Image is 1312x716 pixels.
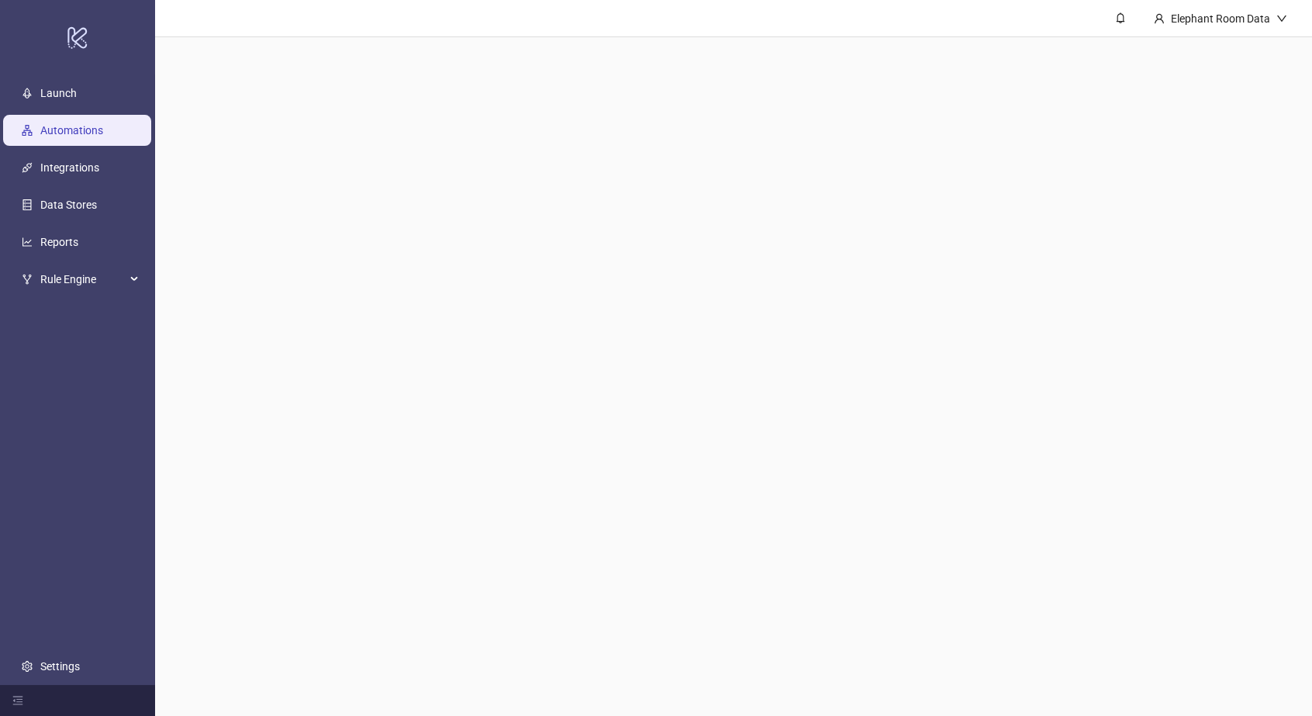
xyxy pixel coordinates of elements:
[22,274,33,285] span: fork
[1165,10,1276,27] div: Elephant Room Data
[1154,13,1165,24] span: user
[40,199,97,211] a: Data Stores
[40,236,78,248] a: Reports
[1115,12,1126,23] span: bell
[40,660,80,673] a: Settings
[40,87,77,99] a: Launch
[40,264,126,295] span: Rule Engine
[12,695,23,706] span: menu-fold
[1276,13,1287,24] span: down
[40,124,103,137] a: Automations
[40,161,99,174] a: Integrations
